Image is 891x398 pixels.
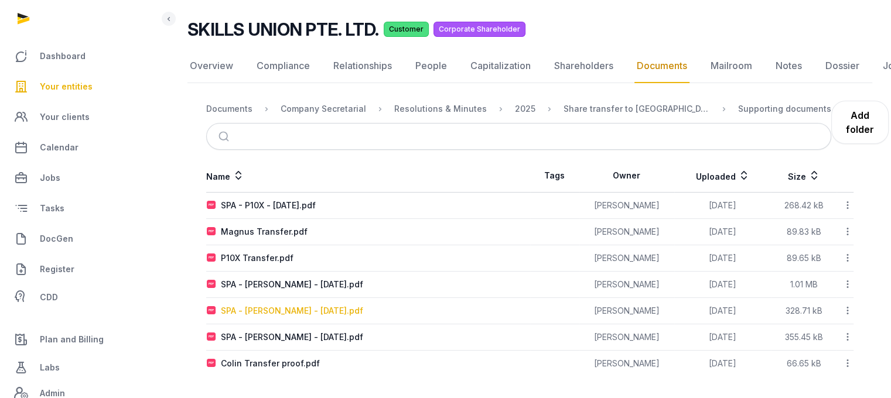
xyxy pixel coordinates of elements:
[552,49,616,83] a: Shareholders
[40,232,73,246] span: DocGen
[823,49,862,83] a: Dossier
[468,49,533,83] a: Capitalization
[331,49,394,83] a: Relationships
[709,200,736,210] span: [DATE]
[207,359,216,368] img: pdf.svg
[40,171,60,185] span: Jobs
[206,103,252,115] div: Documents
[738,103,831,115] div: Supporting documents
[221,331,363,343] div: SPA - [PERSON_NAME] - [DATE].pdf
[579,351,674,377] td: [PERSON_NAME]
[207,227,216,236] img: pdf.svg
[207,253,216,263] img: pdf.svg
[9,225,159,253] a: DocGen
[771,324,837,351] td: 355.45 kB
[564,103,710,115] div: Share transfer to [GEOGRAPHIC_DATA]
[771,245,837,272] td: 89.65 kB
[709,279,736,289] span: [DATE]
[221,305,363,317] div: SPA - [PERSON_NAME] - [DATE].pdf
[579,272,674,298] td: [PERSON_NAME]
[40,361,60,375] span: Labs
[207,332,216,342] img: pdf.svg
[413,49,449,83] a: People
[9,103,159,131] a: Your clients
[709,306,736,315] span: [DATE]
[709,358,736,368] span: [DATE]
[771,219,837,245] td: 89.83 kB
[515,103,535,115] div: 2025
[221,200,316,211] div: SPA - P10X - [DATE].pdf
[9,73,159,101] a: Your entities
[206,95,831,123] nav: Breadcrumb
[9,325,159,354] a: Plan and Billing
[221,252,293,264] div: P10X Transfer.pdf
[579,324,674,351] td: [PERSON_NAME]
[394,103,487,115] div: Resolutions & Minutes
[187,49,235,83] a: Overview
[40,290,58,304] span: CDD
[207,306,216,315] img: pdf.svg
[40,262,74,276] span: Register
[221,279,363,290] div: SPA - [PERSON_NAME] - [DATE].pdf
[9,255,159,283] a: Register
[709,332,736,342] span: [DATE]
[579,159,674,193] th: Owner
[221,226,308,238] div: Magnus Transfer.pdf
[771,298,837,324] td: 328.71 kB
[773,49,804,83] a: Notes
[9,42,159,70] a: Dashboard
[40,80,93,94] span: Your entities
[187,19,379,40] h2: SKILLS UNION PTE. LTD.
[40,110,90,124] span: Your clients
[206,159,530,193] th: Name
[9,133,159,162] a: Calendar
[831,101,889,144] a: Add folder
[40,140,78,155] span: Calendar
[708,49,755,83] a: Mailroom
[211,123,239,149] button: Submit
[281,103,366,115] div: Company Secretarial
[187,49,872,83] nav: Tabs
[771,159,837,193] th: Size
[40,201,64,215] span: Tasks
[579,245,674,272] td: [PERSON_NAME]
[9,164,159,192] a: Jobs
[9,194,159,222] a: Tasks
[634,49,689,83] a: Documents
[9,286,159,309] a: CDD
[254,49,312,83] a: Compliance
[9,354,159,382] a: Labs
[384,22,429,37] span: Customer
[207,201,216,210] img: pdf.svg
[771,272,837,298] td: 1.01 MB
[579,298,674,324] td: [PERSON_NAME]
[579,219,674,245] td: [PERSON_NAME]
[433,22,525,37] span: Corporate Shareholder
[709,253,736,263] span: [DATE]
[40,49,86,63] span: Dashboard
[579,193,674,219] td: [PERSON_NAME]
[771,193,837,219] td: 268.42 kB
[207,280,216,289] img: pdf.svg
[221,358,320,369] div: Colin Transfer proof.pdf
[709,227,736,236] span: [DATE]
[674,159,771,193] th: Uploaded
[530,159,579,193] th: Tags
[771,351,837,377] td: 66.65 kB
[40,332,104,346] span: Plan and Billing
